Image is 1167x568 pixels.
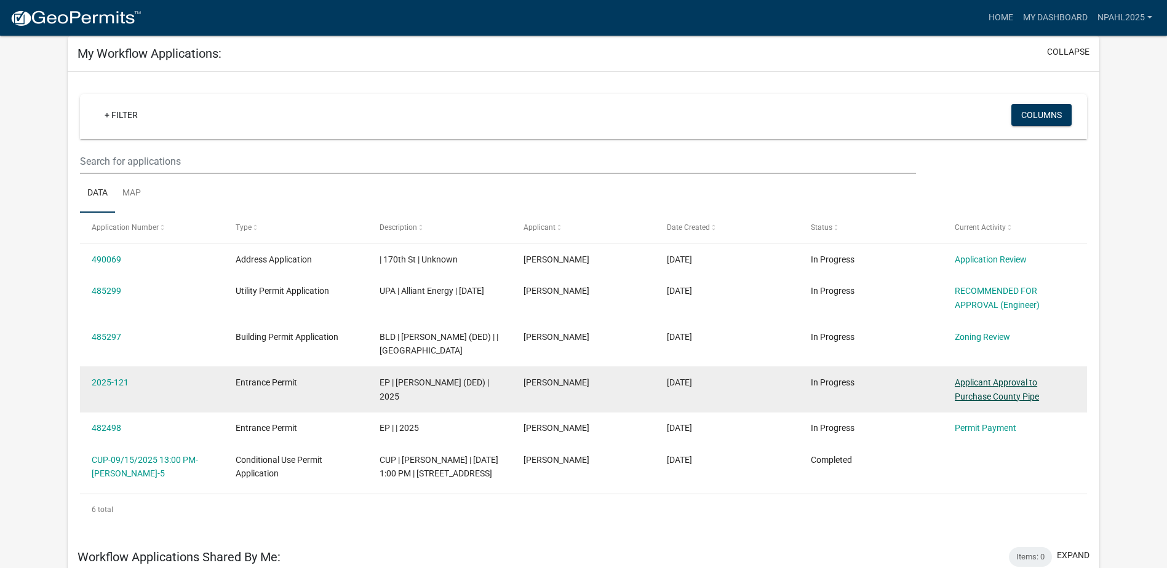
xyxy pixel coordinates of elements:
span: Completed [811,455,852,465]
datatable-header-cell: Type [224,213,368,242]
a: CUP-09/15/2025 13:00 PM-[PERSON_NAME]-5 [92,455,198,479]
span: 10/08/2025 [667,254,692,264]
a: 482498 [92,423,121,433]
a: Home [984,6,1018,30]
a: My Dashboard [1018,6,1093,30]
span: Entrance Permit [236,423,297,433]
span: Building Permit Application [236,332,338,342]
a: NPahl2025 [1093,6,1157,30]
div: Items: 0 [1009,547,1052,567]
span: 09/29/2025 [667,286,692,296]
span: UPA | Alliant Energy | 10/08/2025 [380,286,484,296]
span: Entrance Permit [236,377,297,387]
a: Map [115,174,148,213]
div: collapse [68,72,1099,537]
span: CUP | Nicole Pahl | 09/15/2025 1:00 PM | 1601 Utica Avenue South | St. Louis Park, MN 55416 [380,455,498,479]
input: Search for applications [80,149,916,174]
span: Keri Sweeting [524,286,589,296]
span: Keri Sweeting [524,423,589,433]
button: expand [1057,549,1089,562]
a: Zoning Review [955,332,1010,342]
span: Utility Permit Application [236,286,329,296]
span: In Progress [811,254,854,264]
datatable-header-cell: Description [368,213,512,242]
span: 09/23/2025 [667,423,692,433]
span: BLD | Showalter, Jean Marie (DED) | | 170th St | Hampton, IA 50441 [380,332,498,356]
div: 6 total [80,494,1087,525]
span: In Progress [811,286,854,296]
a: RECOMMENDED FOR APPROVAL (Engineer) [955,286,1040,310]
a: Permit Payment [955,423,1016,433]
span: 09/29/2025 [667,332,692,342]
span: Keri Sweeting [524,332,589,342]
span: EP | Showalter, Jean Marie (DED) | 2025 [380,377,489,401]
span: 08/18/2025 [667,455,692,465]
a: Data [80,174,115,213]
span: Type [236,223,252,232]
span: Conditional Use Permit Application [236,455,322,479]
span: 09/24/2025 [667,377,692,387]
span: Status [811,223,832,232]
a: Applicant Approval to Purchase County Pipe [955,377,1039,401]
button: Columns [1011,104,1072,126]
span: Keri Sweeting [524,377,589,387]
a: 485297 [92,332,121,342]
datatable-header-cell: Status [799,213,943,242]
datatable-header-cell: Application Number [80,213,224,242]
h5: My Workflow Applications: [78,46,221,61]
a: 490069 [92,254,121,264]
span: In Progress [811,423,854,433]
span: Keri Sweeting [524,254,589,264]
h5: Workflow Applications Shared By Me: [78,550,281,564]
span: EP | | 2025 [380,423,419,433]
span: Date Created [667,223,710,232]
datatable-header-cell: Applicant [511,213,655,242]
datatable-header-cell: Current Activity [943,213,1087,242]
span: In Progress [811,332,854,342]
a: + Filter [95,104,148,126]
span: Address Application [236,254,312,264]
a: 2025-121 [92,377,129,387]
span: Description [380,223,417,232]
span: Keri Sweeting [524,455,589,465]
span: Current Activity [955,223,1006,232]
a: Application Review [955,254,1027,264]
datatable-header-cell: Date Created [655,213,799,242]
span: In Progress [811,377,854,387]
button: collapse [1047,45,1089,58]
span: | 170th St | Unknown [380,254,458,264]
span: Applicant [524,223,556,232]
a: 485299 [92,286,121,296]
span: Application Number [92,223,159,232]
